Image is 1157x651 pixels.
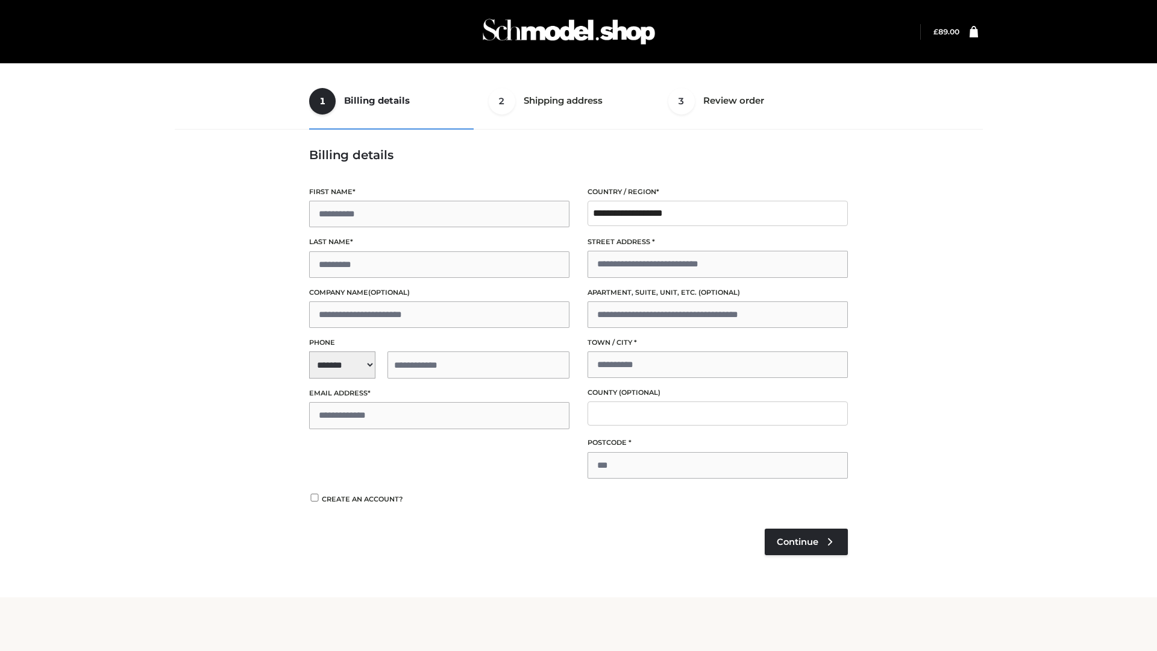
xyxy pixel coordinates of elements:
[777,536,818,547] span: Continue
[933,27,959,36] a: £89.00
[588,186,848,198] label: Country / Region
[309,337,569,348] label: Phone
[478,8,659,55] img: Schmodel Admin 964
[765,529,848,555] a: Continue
[588,287,848,298] label: Apartment, suite, unit, etc.
[619,388,660,397] span: (optional)
[933,27,938,36] span: £
[588,337,848,348] label: Town / City
[588,387,848,398] label: County
[309,186,569,198] label: First name
[588,437,848,448] label: Postcode
[309,148,848,162] h3: Billing details
[309,236,569,248] label: Last name
[588,236,848,248] label: Street address
[309,388,569,399] label: Email address
[309,494,320,502] input: Create an account?
[368,288,410,297] span: (optional)
[698,288,740,297] span: (optional)
[309,287,569,298] label: Company name
[933,27,959,36] bdi: 89.00
[322,495,403,503] span: Create an account?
